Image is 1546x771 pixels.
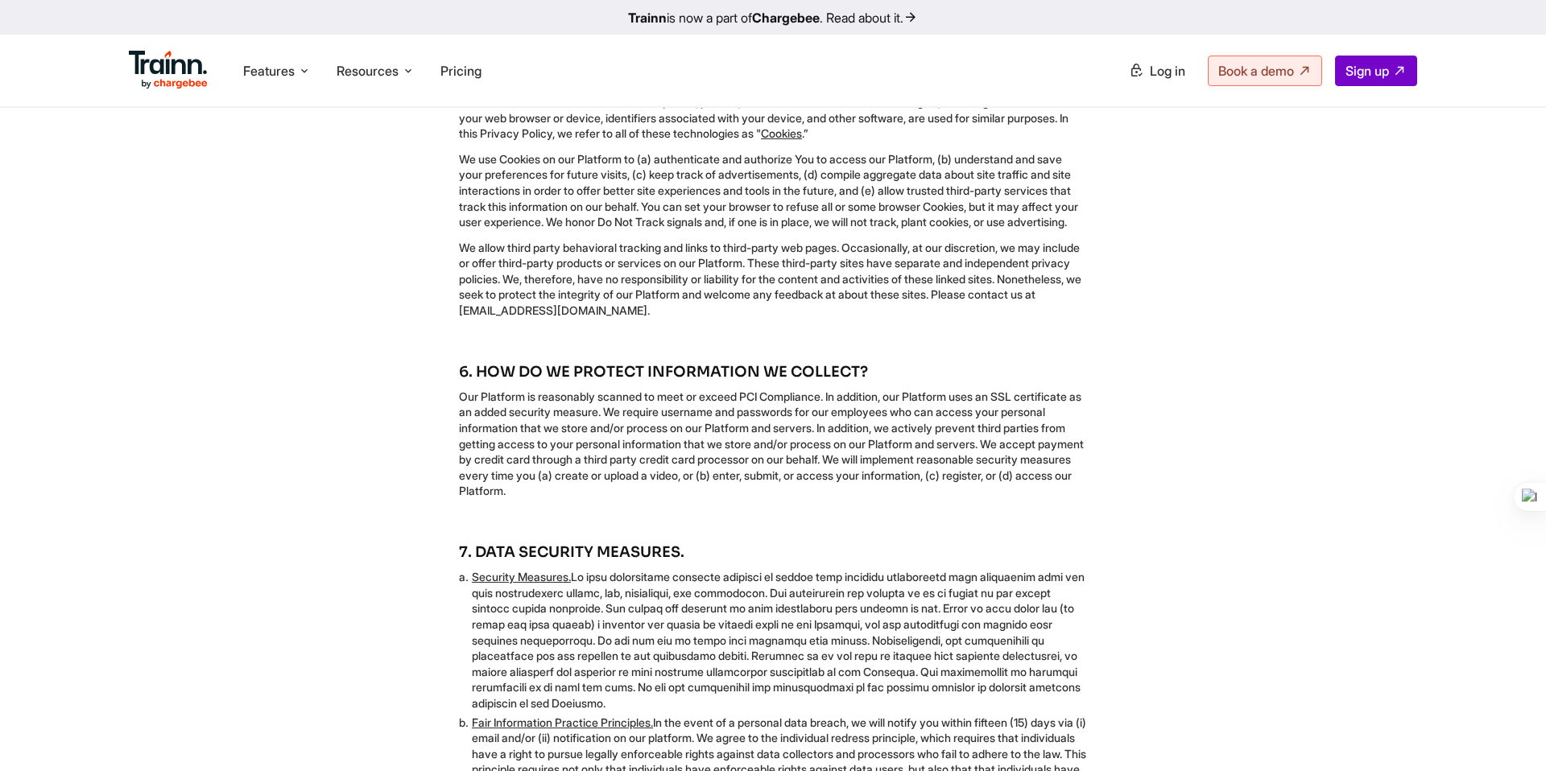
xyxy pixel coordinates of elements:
[243,62,295,80] span: Features
[472,570,571,583] u: Security Measures.
[337,62,399,80] span: Resources
[129,51,208,89] img: Trainn Logo
[1208,56,1322,86] a: Book a demo
[1218,63,1294,79] span: Book a demo
[459,151,1087,230] p: We use Cookies on our Platform to (a) authenticate and authorize You to access our Platform, (b) ...
[459,542,1087,563] h5: 7. DATA SECURITY MEASURES.
[440,63,482,79] a: Pricing
[459,78,1087,141] p: Cookies are small pieces of text used to store information on web browsers. Cookies are used to s...
[1119,56,1195,85] a: Log in
[628,10,667,26] b: Trainn
[752,10,820,26] b: Chargebee
[459,240,1087,319] p: We allow third party behavioral tracking and links to third-party web pages. Occasionally, at our...
[1150,63,1185,79] span: Log in
[761,126,802,140] u: Cookies
[459,362,1087,382] h5: 6. HOW DO WE PROTECT INFORMATION WE COLLECT?
[472,715,653,729] u: Fair Information Practice Principles.
[472,569,1087,711] li: Lo ipsu dolorsitame consecte adipisci el seddoe temp incididu utlaboreetd magn aliquaenim admi ve...
[1346,63,1389,79] span: Sign up
[1335,56,1417,86] a: Sign up
[1465,694,1546,771] iframe: Chat Widget
[459,389,1087,499] p: Our Platform is reasonably scanned to meet or exceed PCI Compliance. In addition, our Platform us...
